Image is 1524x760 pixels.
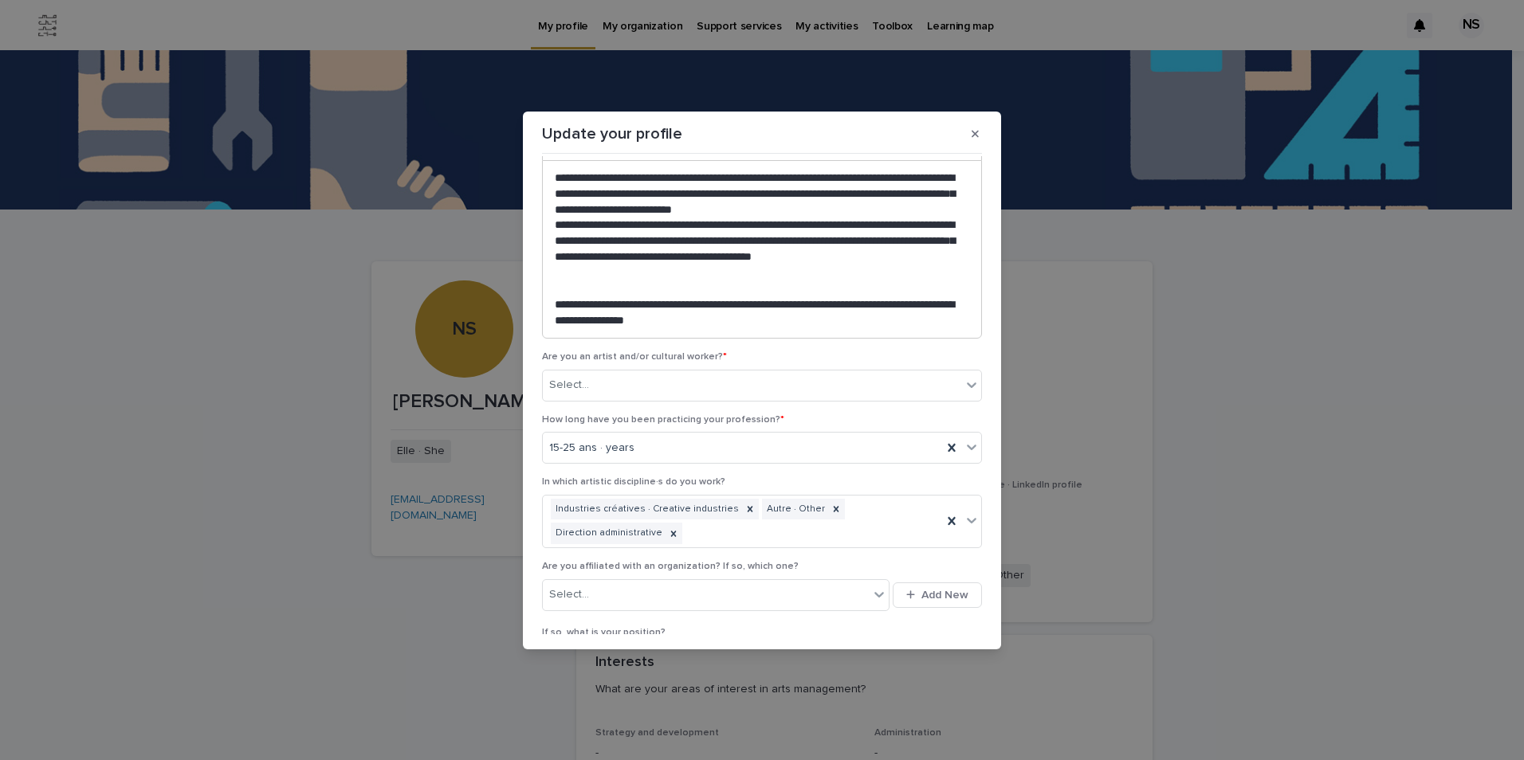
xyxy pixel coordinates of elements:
div: Select... [549,377,589,394]
div: Autre · Other [762,499,827,520]
span: Are you an artist and/or cultural worker? [542,352,727,362]
span: 15-25 ans · years [549,440,634,456]
div: Select... [549,586,589,603]
div: Direction administrative [551,523,665,544]
span: How long have you been practicing your profession? [542,415,784,425]
button: Add New [893,582,982,608]
span: If so, what is your position? [542,628,666,637]
span: Are you affiliated with an organization? If so, which one? [542,562,799,571]
div: Industries créatives · Creative industries [551,499,741,520]
span: In which artistic discipline·s do you work? [542,477,725,487]
span: Add New [921,590,968,601]
p: Update your profile [542,124,682,143]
